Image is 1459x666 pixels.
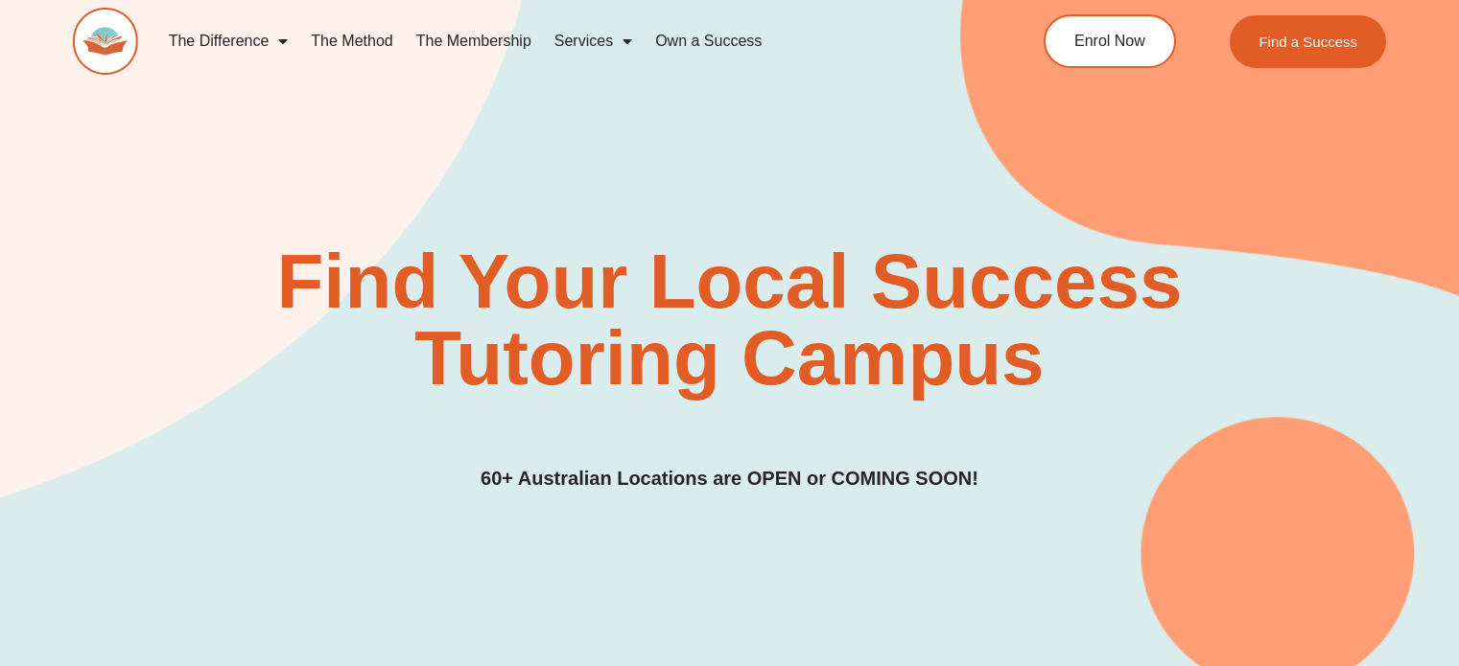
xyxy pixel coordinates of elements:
[299,19,404,63] a: The Method
[405,19,543,63] a: The Membership
[1044,14,1176,68] a: Enrol Now
[1140,450,1459,666] iframe: Chat Widget
[481,464,978,494] h3: 60+ Australian Locations are OPEN or COMING SOON!
[157,19,300,63] a: The Difference
[543,19,644,63] a: Services
[644,19,773,63] a: Own a Success
[1074,34,1145,49] span: Enrol Now
[157,19,969,63] nav: Menu
[211,243,1248,397] h2: Find Your Local Success Tutoring Campus
[1259,34,1357,49] span: Find a Success
[1230,15,1386,68] a: Find a Success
